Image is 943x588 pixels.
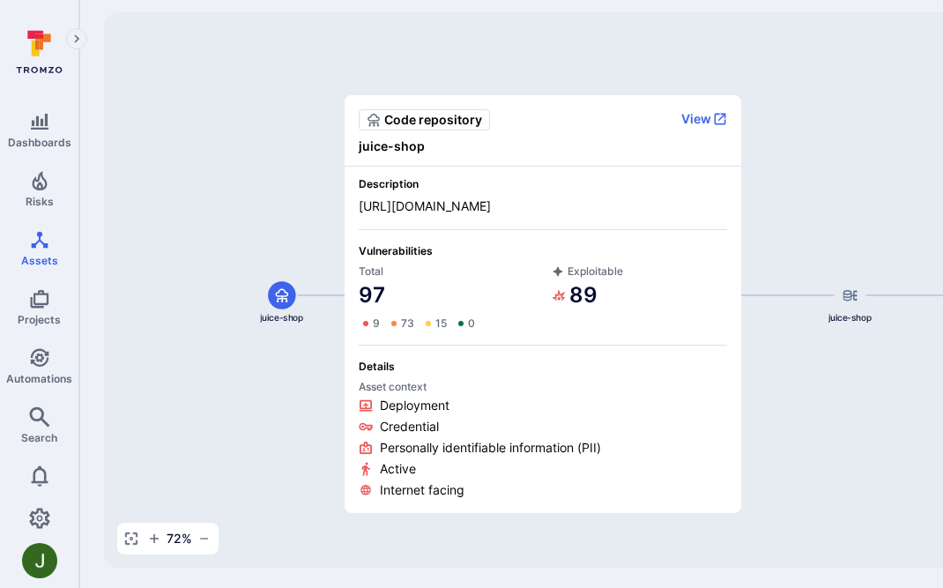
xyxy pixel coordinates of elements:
a: 89 [552,281,598,309]
span: [URL][DOMAIN_NAME] [359,197,727,215]
span: Deployment [380,397,449,414]
span: Asset context [359,380,727,393]
a: 73 [387,316,414,331]
a: 15 [421,316,447,331]
span: Code repository [384,111,482,129]
button: View [681,111,727,127]
span: Description [359,177,727,190]
span: Projects [18,313,61,326]
span: 15 [435,316,447,331]
span: Credential [380,418,439,435]
span: Total [359,264,534,278]
span: juice-shop [260,312,303,324]
i: Expand navigation menu [71,32,83,47]
a: 9 [359,316,380,331]
span: juice-shop [359,138,727,155]
a: 97 [359,281,385,309]
span: Active [380,460,416,478]
span: Vulnerabilities [359,244,727,257]
span: 0 [468,316,475,331]
span: 9 [373,316,380,331]
span: Details [359,360,727,373]
span: 73 [401,316,414,331]
span: Exploitable [552,264,727,278]
span: 72 % [167,530,192,547]
div: Julia Nakonechna [22,543,57,578]
span: Automations [6,372,72,385]
span: Risks [26,195,54,208]
button: Expand navigation menu [66,28,87,49]
a: 0 [454,316,475,331]
span: Personally identifiable information (PII) [380,439,601,457]
span: Internet facing [380,481,464,499]
span: Assets [21,254,58,267]
span: Dashboards [8,136,71,149]
span: juice-shop [828,312,872,324]
img: ACg8ocJb5u1MqhRZCS4qt_lttNeNnvlQtAsFnznmah6JoQoAHxP7zA=s96-c [22,543,57,578]
span: Search [21,431,57,444]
